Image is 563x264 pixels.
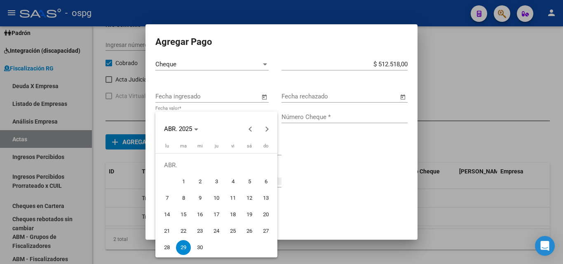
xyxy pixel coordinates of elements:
[176,240,191,255] span: 29
[165,143,169,149] span: lu
[208,223,225,239] button: 24 de abril de 2025
[241,206,258,223] button: 19 de abril de 2025
[225,174,240,189] span: 4
[159,206,175,223] button: 14 de abril de 2025
[175,239,192,256] button: 29 de abril de 2025
[192,223,208,239] button: 23 de abril de 2025
[258,174,273,189] span: 6
[160,207,174,222] span: 14
[225,207,240,222] span: 18
[209,191,224,206] span: 10
[208,173,225,190] button: 3 de abril de 2025
[241,190,258,206] button: 12 de abril de 2025
[225,223,241,239] button: 25 de abril de 2025
[192,174,207,189] span: 2
[215,143,218,149] span: ju
[535,236,555,256] div: Open Intercom Messenger
[159,223,175,239] button: 21 de abril de 2025
[208,190,225,206] button: 10 de abril de 2025
[161,121,202,136] button: Choose month and year
[242,224,257,238] span: 26
[159,239,175,256] button: 28 de abril de 2025
[242,191,257,206] span: 12
[225,173,241,190] button: 4 de abril de 2025
[242,207,257,222] span: 19
[176,174,191,189] span: 1
[180,143,187,149] span: ma
[159,157,274,173] td: ABR.
[258,224,273,238] span: 27
[176,207,191,222] span: 15
[242,174,257,189] span: 5
[175,206,192,223] button: 15 de abril de 2025
[225,206,241,223] button: 18 de abril de 2025
[197,143,203,149] span: mi
[192,207,207,222] span: 16
[192,240,207,255] span: 30
[247,143,252,149] span: sá
[160,240,174,255] span: 28
[192,239,208,256] button: 30 de abril de 2025
[242,121,259,137] button: Previous month
[225,190,241,206] button: 11 de abril de 2025
[258,190,274,206] button: 13 de abril de 2025
[192,173,208,190] button: 2 de abril de 2025
[160,224,174,238] span: 21
[192,190,208,206] button: 9 de abril de 2025
[160,191,174,206] span: 7
[263,143,268,149] span: do
[164,125,192,133] span: ABR. 2025
[258,207,273,222] span: 20
[192,206,208,223] button: 16 de abril de 2025
[209,207,224,222] span: 17
[175,173,192,190] button: 1 de abril de 2025
[258,191,273,206] span: 13
[192,191,207,206] span: 9
[209,224,224,238] span: 24
[192,224,207,238] span: 23
[176,191,191,206] span: 8
[241,173,258,190] button: 5 de abril de 2025
[241,223,258,239] button: 26 de abril de 2025
[159,190,175,206] button: 7 de abril de 2025
[259,121,275,137] button: Next month
[175,223,192,239] button: 22 de abril de 2025
[258,206,274,223] button: 20 de abril de 2025
[176,224,191,238] span: 22
[225,224,240,238] span: 25
[175,190,192,206] button: 8 de abril de 2025
[231,143,235,149] span: vi
[208,206,225,223] button: 17 de abril de 2025
[258,223,274,239] button: 27 de abril de 2025
[225,191,240,206] span: 11
[209,174,224,189] span: 3
[258,173,274,190] button: 6 de abril de 2025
